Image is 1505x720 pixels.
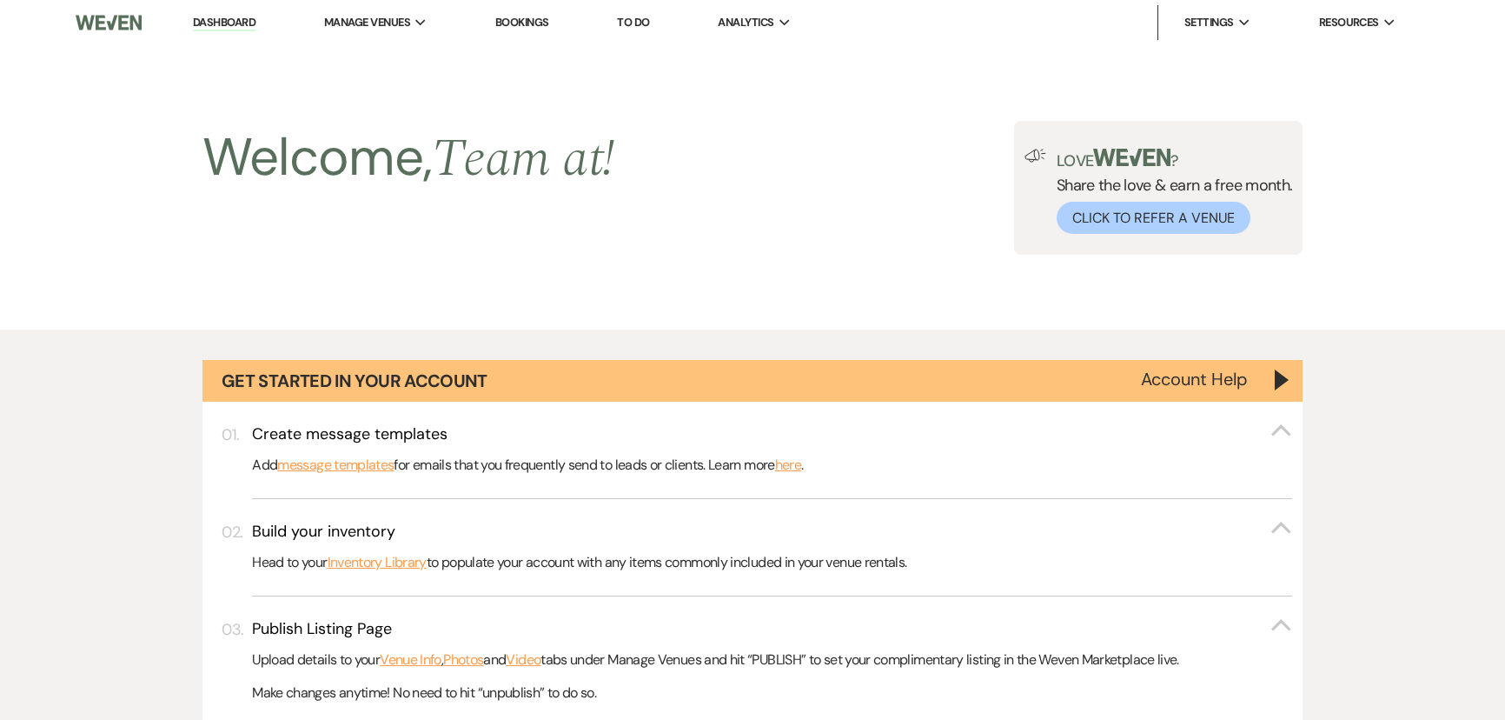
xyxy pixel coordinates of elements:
a: Photos [443,649,483,671]
a: Dashboard [193,15,255,31]
span: Manage Venues [324,14,410,31]
span: Team at ! [432,119,614,199]
h1: Get Started in Your Account [222,369,487,393]
button: Build your inventory [252,521,1292,543]
img: Weven Logo [76,4,142,41]
div: Share the love & earn a free month. [1046,149,1293,234]
p: Add for emails that you frequently send to leads or clients. Learn more . [252,454,1292,477]
a: Venue Info [380,649,441,671]
p: Head to your to populate your account with any items commonly included in your venue rentals. [252,551,1292,574]
button: Click to Refer a Venue [1057,202,1250,234]
a: message templates [277,454,394,477]
p: Love ? [1057,149,1293,169]
img: loud-speaker-illustration.svg [1024,149,1046,163]
button: Account Help [1141,370,1248,388]
span: Settings [1184,14,1234,31]
span: Resources [1319,14,1379,31]
h3: Build your inventory [252,521,395,543]
a: Video [506,649,540,671]
p: Make changes anytime! No need to hit “unpublish” to do so. [252,682,1292,704]
span: Analytics [718,14,773,31]
p: Upload details to your , and tabs under Manage Venues and hit “PUBLISH” to set your complimentary... [252,649,1292,671]
a: To Do [617,15,649,30]
a: here [775,454,801,477]
button: Publish Listing Page [252,618,1292,640]
h3: Publish Listing Page [252,618,392,640]
h3: Create message templates [252,423,448,445]
img: weven-logo-green.svg [1093,149,1170,166]
h2: Welcome, [202,121,615,196]
a: Bookings [495,15,549,30]
a: Inventory Library [328,551,427,574]
button: Create message templates [252,423,1292,445]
